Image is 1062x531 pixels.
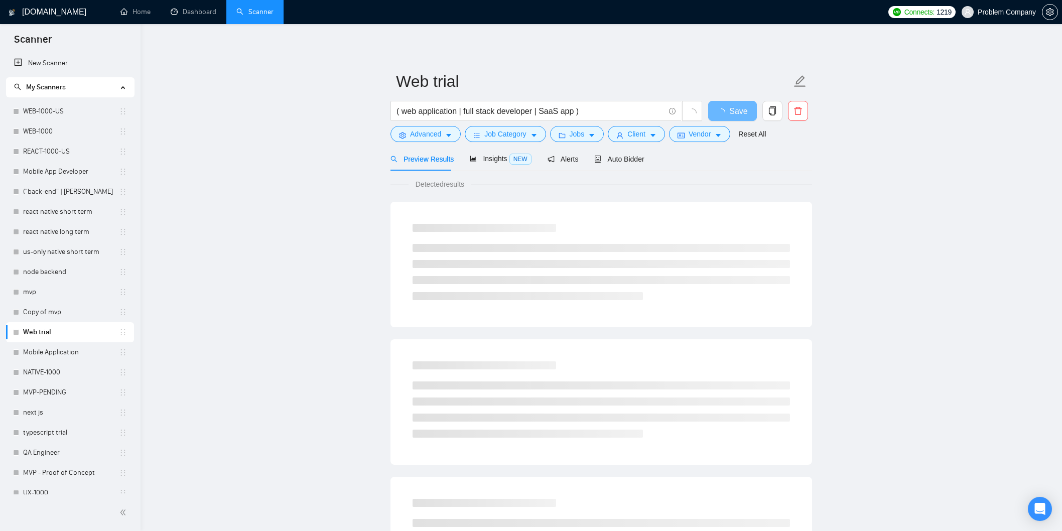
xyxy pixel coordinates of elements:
[669,108,676,114] span: info-circle
[23,423,119,443] a: typescript trial
[793,75,807,88] span: edit
[470,155,477,162] span: area-chart
[6,443,134,463] li: QA Engineer
[23,182,119,202] a: ("back-end" | [PERSON_NAME]
[6,202,134,222] li: react native short term
[119,188,127,196] span: holder
[548,156,555,163] span: notification
[119,368,127,376] span: holder
[715,131,722,139] span: caret-down
[6,53,134,73] li: New Scanner
[964,9,971,16] span: user
[678,131,685,139] span: idcard
[788,101,808,121] button: delete
[588,131,595,139] span: caret-down
[788,106,808,115] span: delete
[23,162,119,182] a: Mobile App Developer
[390,126,461,142] button: settingAdvancedcaret-down
[509,154,532,165] span: NEW
[6,403,134,423] li: next js
[120,8,151,16] a: homeHome
[119,228,127,236] span: holder
[23,101,119,121] a: WEB-1000-US
[550,126,604,142] button: folderJobscaret-down
[465,126,546,142] button: barsJob Categorycaret-down
[119,507,129,517] span: double-left
[689,128,711,140] span: Vendor
[119,328,127,336] span: holder
[23,282,119,302] a: mvp
[594,156,601,163] span: robot
[119,268,127,276] span: holder
[708,101,757,121] button: Save
[669,126,730,142] button: idcardVendorcaret-down
[23,121,119,142] a: WEB-1000
[6,32,60,53] span: Scanner
[119,348,127,356] span: holder
[119,489,127,497] span: holder
[6,282,134,302] li: mvp
[23,202,119,222] a: react native short term
[6,222,134,242] li: react native long term
[119,449,127,457] span: holder
[119,208,127,216] span: holder
[119,288,127,296] span: holder
[904,7,935,18] span: Connects:
[470,155,531,163] span: Insights
[570,128,585,140] span: Jobs
[119,308,127,316] span: holder
[473,131,480,139] span: bars
[6,101,134,121] li: WEB-1000-US
[119,409,127,417] span: holder
[119,148,127,156] span: holder
[6,382,134,403] li: MVP-PENDING
[26,83,66,91] span: My Scanners
[6,121,134,142] li: WEB-1000
[729,105,747,117] span: Save
[6,262,134,282] li: node backend
[484,128,526,140] span: Job Category
[6,463,134,483] li: MVP - Proof of Concept
[649,131,656,139] span: caret-down
[409,179,471,190] span: Detected results
[119,107,127,115] span: holder
[23,322,119,342] a: Web trial
[445,131,452,139] span: caret-down
[23,362,119,382] a: NATIVE-1000
[23,142,119,162] a: REACT-1000-US
[396,105,665,117] input: Search Freelance Jobs...
[738,128,766,140] a: Reset All
[9,5,16,21] img: logo
[171,8,216,16] a: dashboardDashboard
[14,83,66,91] span: My Scanners
[390,156,397,163] span: search
[530,131,538,139] span: caret-down
[23,342,119,362] a: Mobile Application
[594,155,644,163] span: Auto Bidder
[6,162,134,182] li: Mobile App Developer
[763,106,782,115] span: copy
[6,242,134,262] li: us-only native short term
[23,483,119,503] a: UX-1000
[688,108,697,117] span: loading
[937,7,952,18] span: 1219
[119,388,127,396] span: holder
[119,469,127,477] span: holder
[717,108,729,116] span: loading
[559,131,566,139] span: folder
[6,342,134,362] li: Mobile Application
[119,127,127,136] span: holder
[6,302,134,322] li: Copy of mvp
[23,222,119,242] a: react native long term
[399,131,406,139] span: setting
[23,242,119,262] a: us-only native short term
[119,429,127,437] span: holder
[6,322,134,342] li: Web trial
[23,302,119,322] a: Copy of mvp
[616,131,623,139] span: user
[236,8,274,16] a: searchScanner
[390,155,454,163] span: Preview Results
[6,142,134,162] li: REACT-1000-US
[119,248,127,256] span: holder
[548,155,579,163] span: Alerts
